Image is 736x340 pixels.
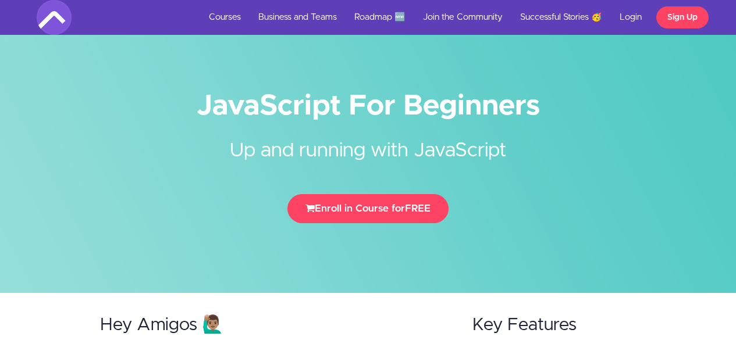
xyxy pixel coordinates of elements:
[37,93,700,119] h1: JavaScript For Beginners
[405,203,431,213] span: FREE
[656,6,709,28] a: Sign Up
[100,316,450,335] h2: Hey Amigos 🙋🏽‍♂️
[150,119,586,165] h2: Up and running with JavaScript
[287,194,449,223] button: Enroll in Course forFREE
[472,316,637,335] h2: Key Features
